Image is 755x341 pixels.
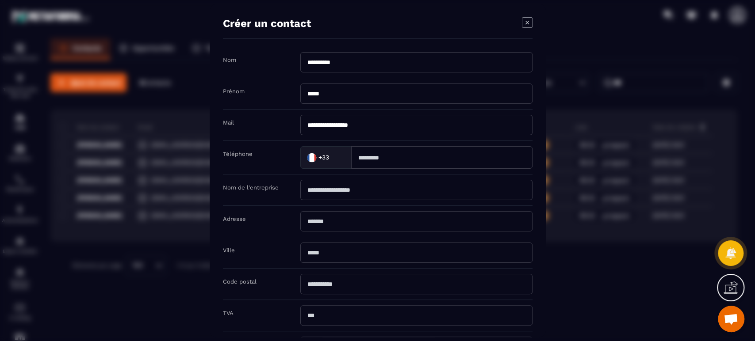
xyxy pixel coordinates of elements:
[223,57,236,63] label: Nom
[303,148,320,166] img: Country Flag
[223,247,235,254] label: Ville
[223,151,253,157] label: Téléphone
[223,184,279,191] label: Nom de l'entreprise
[223,278,257,285] label: Code postal
[223,119,234,126] label: Mail
[223,88,245,95] label: Prénom
[223,17,311,30] h4: Créer un contact
[223,310,234,316] label: TVA
[318,153,329,162] span: +33
[300,146,351,169] div: Search for option
[718,306,744,332] div: Ouvrir le chat
[223,216,246,222] label: Adresse
[331,151,342,164] input: Search for option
